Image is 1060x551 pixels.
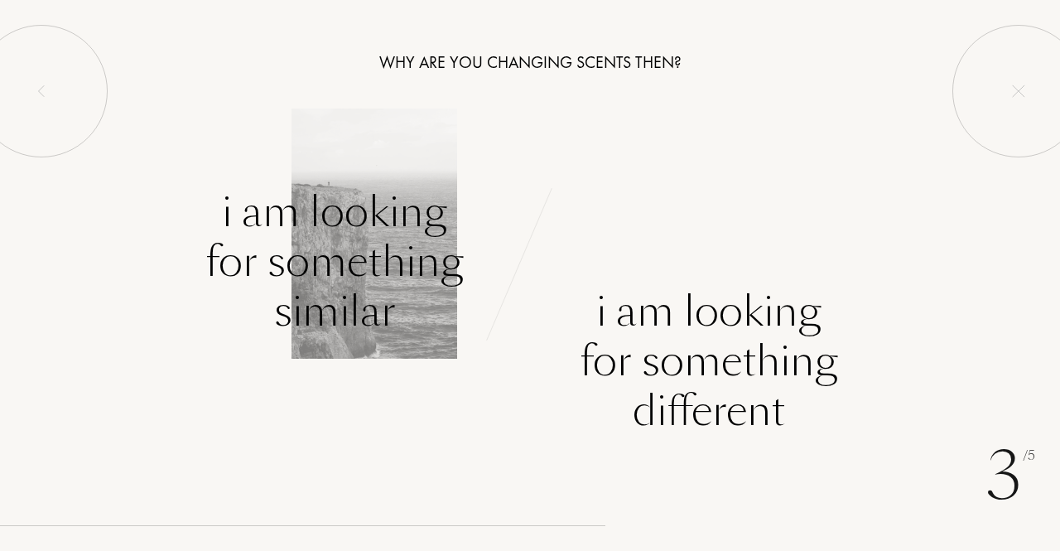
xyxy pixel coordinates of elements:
[986,427,1035,526] div: 3
[1012,85,1025,98] img: quit_onboard.svg
[1023,447,1035,466] span: /5
[580,287,838,436] div: I am looking for something different
[205,187,464,336] div: I am looking for something similar
[35,85,48,98] img: left_onboard.svg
